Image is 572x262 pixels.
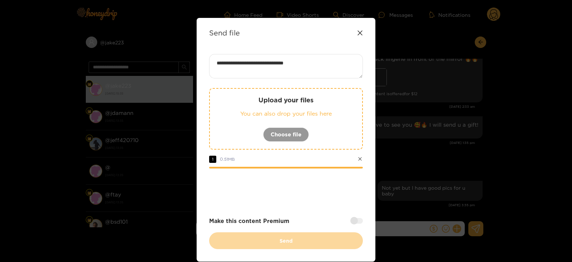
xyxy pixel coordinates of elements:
strong: Make this content Premium [209,217,289,225]
button: Choose file [263,127,309,142]
strong: Send file [209,29,240,37]
span: 0.51 MB [220,157,235,161]
p: Upload your files [224,96,348,104]
span: 1 [209,156,216,163]
p: You can also drop your files here [224,110,348,118]
button: Send [209,232,363,249]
